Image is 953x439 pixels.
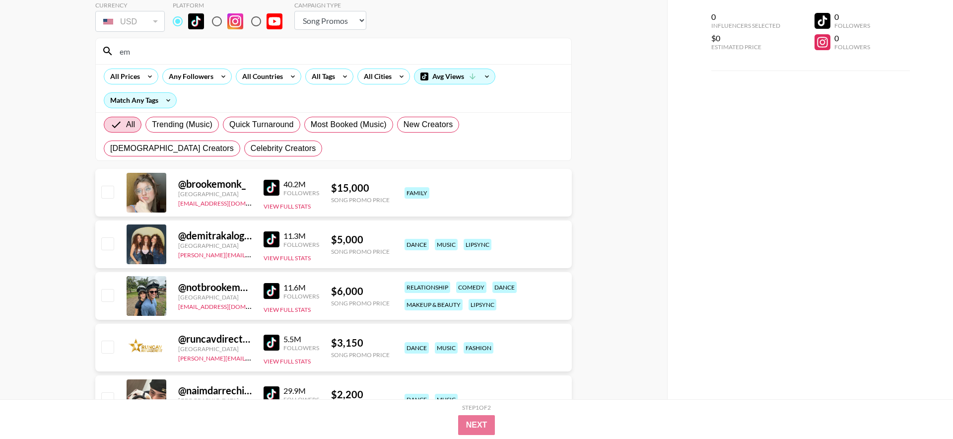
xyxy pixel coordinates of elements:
[264,283,279,299] img: TikTok
[492,282,517,293] div: dance
[178,249,325,259] a: [PERSON_NAME][EMAIL_ADDRESS][DOMAIN_NAME]
[711,33,780,43] div: $0
[331,285,390,297] div: $ 6,000
[97,13,163,30] div: USD
[711,43,780,51] div: Estimated Price
[294,1,366,9] div: Campaign Type
[264,358,311,365] button: View Full Stats
[283,344,319,352] div: Followers
[283,231,319,241] div: 11.3M
[95,1,165,9] div: Currency
[178,345,252,353] div: [GEOGRAPHIC_DATA]
[178,384,252,397] div: @ naimdarrechilemete
[126,119,135,131] span: All
[834,12,870,22] div: 0
[95,9,165,34] div: Currency is locked to USD
[264,203,311,210] button: View Full Stats
[331,233,390,246] div: $ 5,000
[114,43,565,59] input: Search by User Name
[283,293,319,300] div: Followers
[152,119,212,131] span: Trending (Music)
[283,189,319,197] div: Followers
[331,248,390,255] div: Song Promo Price
[163,69,215,84] div: Any Followers
[464,342,493,354] div: fashion
[283,283,319,293] div: 11.6M
[435,394,458,405] div: music
[404,119,453,131] span: New Creators
[264,335,279,351] img: TikTok
[405,394,429,405] div: dance
[834,33,870,43] div: 0
[178,178,252,190] div: @ brookemonk_
[711,22,780,29] div: Influencers Selected
[331,196,390,204] div: Song Promo Price
[110,143,234,154] span: [DEMOGRAPHIC_DATA] Creators
[405,282,450,293] div: relationship
[251,143,316,154] span: Celebrity Creators
[458,415,495,435] button: Next
[178,293,252,301] div: [GEOGRAPHIC_DATA]
[405,239,429,250] div: dance
[462,404,491,411] div: Step 1 of 2
[283,334,319,344] div: 5.5M
[178,301,278,310] a: [EMAIL_ADDRESS][DOMAIN_NAME]
[414,69,495,84] div: Avg Views
[331,388,390,401] div: $ 2,200
[358,69,394,84] div: All Cities
[229,119,294,131] span: Quick Turnaround
[834,43,870,51] div: Followers
[435,342,458,354] div: music
[903,389,941,427] iframe: Drift Widget Chat Controller
[178,397,252,404] div: [GEOGRAPHIC_DATA]
[188,13,204,29] img: TikTok
[178,198,278,207] a: [EMAIL_ADDRESS][DOMAIN_NAME]
[178,229,252,242] div: @ demitrakalogeras
[435,239,458,250] div: music
[283,179,319,189] div: 40.2M
[405,187,429,199] div: family
[178,353,372,362] a: [PERSON_NAME][EMAIL_ADDRESS][PERSON_NAME][DOMAIN_NAME]
[264,180,279,196] img: TikTok
[464,239,491,250] div: lipsync
[469,299,496,310] div: lipsync
[104,93,176,108] div: Match Any Tags
[405,342,429,354] div: dance
[311,119,387,131] span: Most Booked (Music)
[178,190,252,198] div: [GEOGRAPHIC_DATA]
[331,182,390,194] div: $ 15,000
[834,22,870,29] div: Followers
[283,396,319,403] div: Followers
[178,281,252,293] div: @ notbrookemonk
[331,337,390,349] div: $ 3,150
[236,69,285,84] div: All Countries
[104,69,142,84] div: All Prices
[331,351,390,359] div: Song Promo Price
[264,306,311,313] button: View Full Stats
[456,282,486,293] div: comedy
[306,69,337,84] div: All Tags
[331,299,390,307] div: Song Promo Price
[264,386,279,402] img: TikTok
[283,241,319,248] div: Followers
[711,12,780,22] div: 0
[405,299,463,310] div: makeup & beauty
[178,333,252,345] div: @ runcavdirector
[173,1,290,9] div: Platform
[264,231,279,247] img: TikTok
[227,13,243,29] img: Instagram
[264,254,311,262] button: View Full Stats
[178,242,252,249] div: [GEOGRAPHIC_DATA]
[283,386,319,396] div: 29.9M
[267,13,282,29] img: YouTube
